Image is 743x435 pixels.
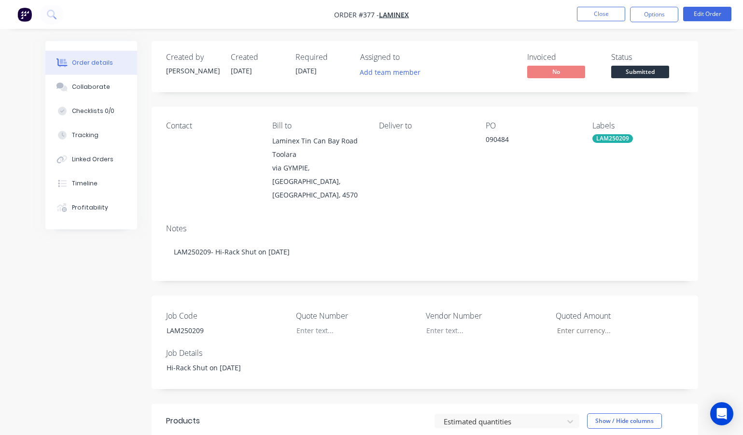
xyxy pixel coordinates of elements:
[72,107,114,115] div: Checklists 0/0
[592,121,684,130] div: Labels
[527,53,600,62] div: Invoiced
[45,51,137,75] button: Order details
[683,7,731,21] button: Edit Order
[45,147,137,171] button: Linked Orders
[166,237,684,267] div: LAM250209- Hi-Rack Shut on [DATE]
[296,310,417,322] label: Quote Number
[159,361,280,375] div: Hi-Rack Shut on [DATE]
[592,134,633,143] div: LAM250209
[611,66,669,80] button: Submitted
[72,83,110,91] div: Collaborate
[166,66,219,76] div: [PERSON_NAME]
[166,347,287,359] label: Job Details
[166,53,219,62] div: Created by
[379,10,409,19] a: Laminex
[166,310,287,322] label: Job Code
[166,415,200,427] div: Products
[159,323,280,337] div: LAM250209
[72,155,113,164] div: Linked Orders
[231,66,252,75] span: [DATE]
[272,134,364,161] div: Laminex Tin Can Bay Road Toolara
[72,131,98,140] div: Tracking
[360,53,457,62] div: Assigned to
[72,179,98,188] div: Timeline
[272,121,364,130] div: Bill to
[272,161,364,202] div: via GYMPIE, [GEOGRAPHIC_DATA], [GEOGRAPHIC_DATA], 4570
[295,53,349,62] div: Required
[556,310,676,322] label: Quoted Amount
[630,7,678,22] button: Options
[45,171,137,196] button: Timeline
[166,121,257,130] div: Contact
[527,66,585,78] span: No
[549,323,676,338] input: Enter currency...
[611,66,669,78] span: Submitted
[486,121,577,130] div: PO
[45,196,137,220] button: Profitability
[45,75,137,99] button: Collaborate
[426,310,547,322] label: Vendor Number
[272,134,364,202] div: Laminex Tin Can Bay Road Toolaravia GYMPIE, [GEOGRAPHIC_DATA], [GEOGRAPHIC_DATA], 4570
[486,134,577,148] div: 090484
[611,53,684,62] div: Status
[354,66,425,79] button: Add team member
[231,53,284,62] div: Created
[587,413,662,429] button: Show / Hide columns
[295,66,317,75] span: [DATE]
[577,7,625,21] button: Close
[45,99,137,123] button: Checklists 0/0
[710,402,733,425] div: Open Intercom Messenger
[360,66,426,79] button: Add team member
[334,10,379,19] span: Order #377 -
[72,58,113,67] div: Order details
[379,121,470,130] div: Deliver to
[166,224,684,233] div: Notes
[17,7,32,22] img: Factory
[45,123,137,147] button: Tracking
[72,203,108,212] div: Profitability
